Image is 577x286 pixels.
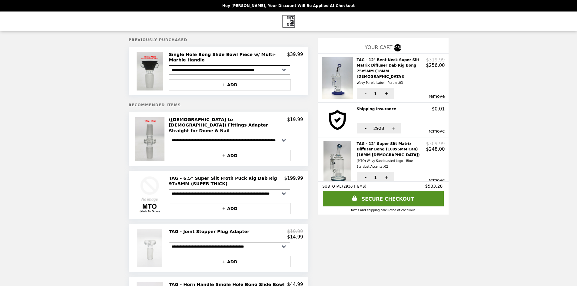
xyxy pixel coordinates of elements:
[129,103,308,107] h5: Recommended Items
[357,158,424,169] div: (MTO) Wavy Sandblasted Logo - Blue Stardust Accents .02
[169,52,287,63] h2: Single Hole Bong Slide Bowl Piece w/ Multi-Marble Handle
[429,94,445,99] button: remove
[357,80,424,86] div: Wavy Purple Label - Purple .03
[169,203,291,214] button: + ADD
[378,172,394,182] button: +
[169,117,287,133] h2: ([DEMOGRAPHIC_DATA] to [DEMOGRAPHIC_DATA]) Fittings Adapter Straight for Dome & Nail
[282,15,295,28] img: Brand Logo
[429,178,445,182] button: remove
[169,79,291,90] button: + ADD
[323,209,444,212] div: Taxes and Shipping calculated at checkout
[284,176,303,187] p: $199.99
[426,141,445,146] p: $309.99
[378,88,394,99] button: +
[374,91,377,96] span: 1
[287,52,303,63] p: $39.99
[342,184,366,189] span: ( 2930 ITEMS )
[287,117,303,133] p: $19.99
[287,234,303,240] p: $14.99
[357,123,373,133] button: -
[129,38,308,42] h5: Previously Purchased
[169,242,290,251] select: Select a product variant
[169,136,290,145] select: Select a product variant
[357,172,373,182] button: -
[425,184,444,189] span: $533.28
[357,106,399,112] h2: Shipping Insurance
[169,65,290,74] select: Select a product variant
[426,146,445,152] p: $248.00
[365,44,392,50] span: YOUR CART
[137,176,164,214] img: TAG - 6.5" Super Slit Froth Puck Rig Dab Rig 97x5MM (SUPER THICK)
[357,88,373,99] button: -
[357,141,426,169] h2: TAG - 12" Super Slit Matrix Diffuser Bong (100x5MM Can) (18MM [DEMOGRAPHIC_DATA])
[322,57,355,99] img: TAG - 12" Bent Neck Super Slit Matrix Diffuser Dab Rig Bong 75x5MM (18MM Female)
[374,175,377,180] span: 1
[384,123,401,133] button: +
[169,189,290,198] select: Select a product variant
[169,150,291,161] button: + ADD
[135,117,166,161] img: (Male to Male) Fittings Adapter Straight for Dome & Nail
[357,57,426,86] h2: TAG - 12" Bent Neck Super Slit Matrix Diffuser Dab Rig Bong 75x5MM (18MM [DEMOGRAPHIC_DATA])
[323,141,353,182] img: TAG - 12" Super Slit Matrix Diffuser Bong (100x5MM Can) (18MM Female)
[324,106,353,133] img: Shipping Insurance
[169,176,284,187] h2: TAG - 6.5" Super Slit Froth Puck Rig Dab Rig 97x5MM (SUPER THICK)
[432,106,445,112] p: $0.01
[169,256,291,267] button: + ADD
[287,229,303,234] p: $19.99
[394,44,401,51] span: 2930
[323,191,444,206] a: SECURE CHECKOUT
[323,184,342,189] span: SUBTOTAL
[137,229,164,267] img: TAG - Joint Stopper Plug Adapter
[426,57,445,63] p: $319.99
[169,229,252,234] h2: TAG - Joint Stopper Plug Adapter
[426,63,445,68] p: $256.00
[222,4,355,8] p: Hey [PERSON_NAME], your discount will be applied at checkout
[137,52,164,90] img: Single Hole Bong Slide Bowl Piece w/ Multi-Marble Handle
[373,126,384,131] span: 2928
[429,129,445,133] button: remove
